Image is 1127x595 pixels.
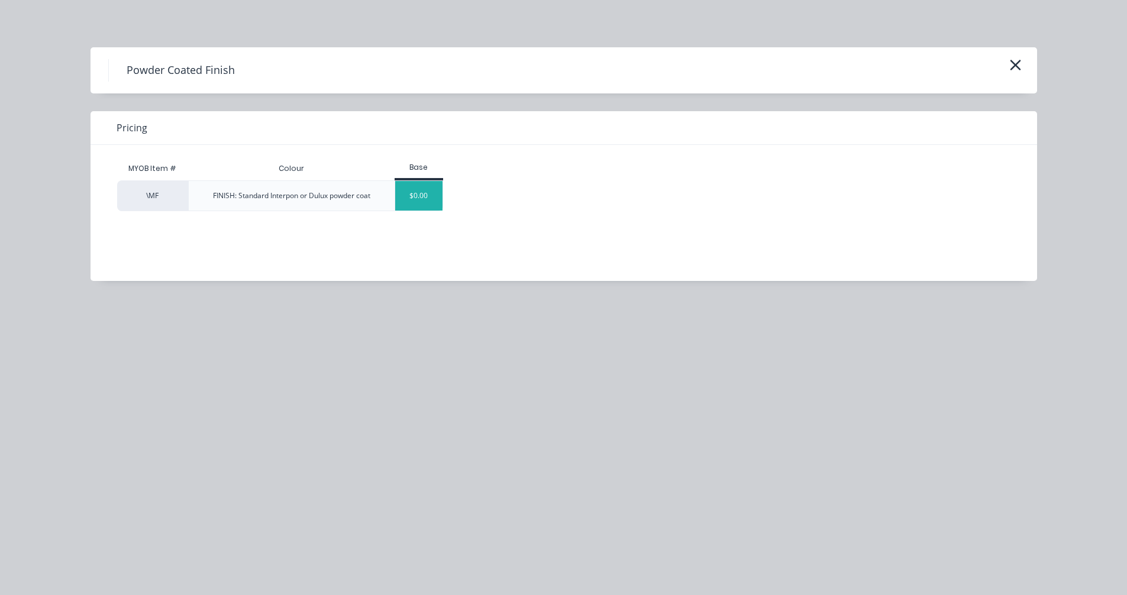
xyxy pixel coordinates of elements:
[117,157,188,180] div: MYOB Item #
[269,154,314,183] div: Colour
[395,181,443,211] div: $0.00
[117,180,188,211] div: \MF
[108,59,253,82] h4: Powder Coated Finish
[395,162,444,173] div: Base
[117,121,147,135] span: Pricing
[213,190,370,201] div: FINISH: Standard Interpon or Dulux powder coat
